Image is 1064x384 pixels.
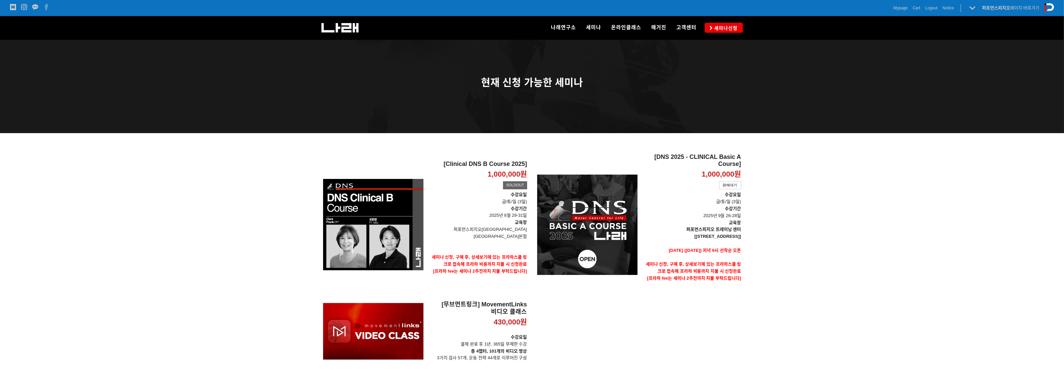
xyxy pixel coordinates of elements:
p: 2025년 8월 29-31일 [428,205,527,219]
a: Logout [925,5,938,11]
a: 퍼포먼스피지오페이지 바로가기 [982,5,1040,10]
span: 매거진 [651,24,666,30]
p: 3가지 검사 57개, 운동 전략 44개로 이루어진 구성 [428,348,527,362]
strong: 퍼포먼스피지오 [982,5,1010,10]
strong: 교육장 [729,220,741,225]
a: Cart [913,5,921,11]
p: 금/토/일 (3일) [643,191,741,205]
a: [Clinical DNS B Course 2025] 1,000,000원 SOLDOUT 수강요일금/토/일 (3일)수강기간 2025년 8월 29-31일교육장퍼포먼스피지오[GEOG... [428,161,527,289]
strong: 세미나 신청, 구매 후, 상세보기에 있는 프라하스쿨 링크로 접속해 프라하 비용까지 지불 시 신청완료 [646,262,741,274]
h2: [무브먼트링크] MovementLinks 비디오 클래스 [428,301,527,315]
p: 1,000,000원 [488,170,527,179]
a: 고객센터 [671,16,701,39]
strong: 수강요일 [511,334,527,340]
p: 결제 완료 후 1년, 365일 무제한 수강 [428,334,527,348]
p: 퍼포먼스피지오[GEOGRAPHIC_DATA] [GEOGRAPHIC_DATA]본점 [428,226,527,240]
p: 430,000원 [494,317,527,327]
span: 고객센터 [676,24,696,30]
a: 세미나 [581,16,606,39]
strong: 퍼포먼스피지오 트레이닝 센터 [686,227,741,232]
p: 1,000,000원 [702,170,741,179]
strong: 수강기간 [511,206,527,211]
a: 나래연구소 [546,16,581,39]
a: Notice [943,5,954,11]
h2: [DNS 2025 - CLINICAL Basic A Course] [643,154,741,168]
span: 세미나신청 [712,25,738,31]
strong: 세미나 신청, 구매 후, 상세보기에 있는 프라하스쿨 링크로 접속해 프라하 비용까지 지불 시 신청완료 [432,255,527,267]
a: 세미나신청 [705,23,743,32]
strong: 수강요일 [511,192,527,197]
strong: 총 4챕터, 101개의 비디오 영상 [471,349,527,354]
p: 금/토/일 (3일) [428,198,527,205]
h2: [Clinical DNS B Course 2025] [428,161,527,168]
strong: 수강기간 [725,206,741,211]
p: 2025년 9월 26-28일 [643,205,741,219]
strong: 교육장 [515,220,527,225]
strong: [[STREET_ADDRESS]] [694,234,741,239]
span: [프라하 fee는 세미나 2주전까지 지불 부탁드립니다] [433,269,527,274]
span: 나래연구소 [551,24,576,30]
span: 현재 신청 가능한 세미나 [481,77,583,88]
div: SOLDOUT [503,181,527,189]
a: [무브먼트링크] MovementLinks 비디오 클래스 430,000원 수강요일결제 완료 후 1년, 365일 무제한 수강총 4챕터, 101개의 비디오 영상3가지 검사 57개,... [428,301,527,362]
span: [DATE] ([DATE]) 저녁 9시 선착순 오픈 [669,248,741,253]
strong: 수강요일 [725,192,741,197]
a: 매거진 [646,16,671,39]
a: Mypage [893,5,908,11]
a: [DNS 2025 - CLINICAL Basic A Course] 1,000,000원 판매대기 수강요일금/토/일 (3일)수강기간 2025년 9월 26-28일교육장퍼포먼스피지오... [643,154,741,296]
span: [프라하 fee는 세미나 2주전까지 지불 부탁드립니다] [647,276,741,281]
a: 온라인클래스 [606,16,646,39]
span: 온라인클래스 [611,24,641,30]
span: 세미나 [586,24,601,30]
div: 판매대기 [719,181,741,189]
